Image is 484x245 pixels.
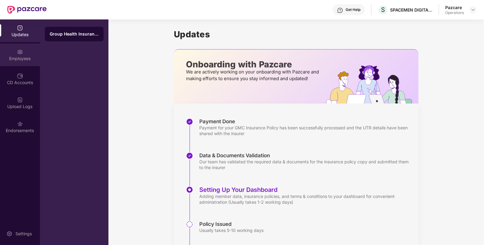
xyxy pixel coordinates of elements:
div: Usually takes 5-10 working days [199,227,264,233]
div: Get Help [346,7,360,12]
div: SPACEMEN DIGITAL PRIVATE LIMITED [390,7,433,13]
img: svg+xml;base64,PHN2ZyBpZD0iU3RlcC1Eb25lLTMyeDMyIiB4bWxucz0iaHR0cDovL3d3dy53My5vcmcvMjAwMC9zdmciIH... [186,152,193,159]
p: Onboarding with Pazcare [186,62,321,67]
img: svg+xml;base64,PHN2ZyBpZD0iQ0RfQWNjb3VudHMiIGRhdGEtbmFtZT0iQ0QgQWNjb3VudHMiIHhtbG5zPSJodHRwOi8vd3... [17,73,23,79]
span: S [381,6,385,13]
div: Pazcare [445,5,464,10]
div: Settings [14,231,34,237]
img: svg+xml;base64,PHN2ZyBpZD0iRHJvcGRvd24tMzJ4MzIiIHhtbG5zPSJodHRwOi8vd3d3LnczLm9yZy8yMDAwL3N2ZyIgd2... [471,7,476,12]
img: svg+xml;base64,PHN2ZyBpZD0iRW1wbG95ZWVzIiB4bWxucz0iaHR0cDovL3d3dy53My5vcmcvMjAwMC9zdmciIHdpZHRoPS... [17,49,23,55]
img: svg+xml;base64,PHN2ZyBpZD0iVXBsb2FkX0xvZ3MiIGRhdGEtbmFtZT0iVXBsb2FkIExvZ3MiIHhtbG5zPSJodHRwOi8vd3... [17,97,23,103]
div: Our team has validated the required data & documents for the insurance policy copy and submitted ... [199,159,413,170]
div: Policy Issued [199,221,264,227]
img: svg+xml;base64,PHN2ZyBpZD0iU3RlcC1BY3RpdmUtMzJ4MzIiIHhtbG5zPSJodHRwOi8vd3d3LnczLm9yZy8yMDAwL3N2Zy... [186,186,193,193]
div: Payment for your GMC Insurance Policy has been successfully processed and the UTR details have be... [199,125,413,136]
div: Data & Documents Validation [199,152,413,159]
img: svg+xml;base64,PHN2ZyBpZD0iSGVscC0zMngzMiIgeG1sbnM9Imh0dHA6Ly93d3cudzMub3JnLzIwMDAvc3ZnIiB3aWR0aD... [337,7,343,13]
img: New Pazcare Logo [7,6,47,14]
h1: Updates [174,29,419,39]
img: svg+xml;base64,PHN2ZyBpZD0iRW5kb3JzZW1lbnRzIiB4bWxucz0iaHR0cDovL3d3dy53My5vcmcvMjAwMC9zdmciIHdpZH... [17,121,23,127]
img: svg+xml;base64,PHN2ZyBpZD0iU3RlcC1QZW5kaW5nLTMyeDMyIiB4bWxucz0iaHR0cDovL3d3dy53My5vcmcvMjAwMC9zdm... [186,221,193,228]
img: svg+xml;base64,PHN2ZyBpZD0iU2V0dGluZy0yMHgyMCIgeG1sbnM9Imh0dHA6Ly93d3cudzMub3JnLzIwMDAvc3ZnIiB3aW... [6,231,12,237]
div: Operations [445,10,464,15]
p: We are actively working on your onboarding with Pazcare and making efforts to ensure you stay inf... [186,69,321,82]
div: Setting Up Your Dashboard [199,186,413,193]
div: Group Health Insurance [50,31,99,37]
img: svg+xml;base64,PHN2ZyBpZD0iVXBkYXRlZCIgeG1sbnM9Imh0dHA6Ly93d3cudzMub3JnLzIwMDAvc3ZnIiB3aWR0aD0iMj... [17,25,23,31]
div: Adding member data, insurance policies, and terms & conditions to your dashboard for convenient a... [199,193,413,205]
img: svg+xml;base64,PHN2ZyBpZD0iU3RlcC1Eb25lLTMyeDMyIiB4bWxucz0iaHR0cDovL3d3dy53My5vcmcvMjAwMC9zdmciIH... [186,118,193,125]
div: Payment Done [199,118,413,125]
img: hrOnboarding [326,65,419,104]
